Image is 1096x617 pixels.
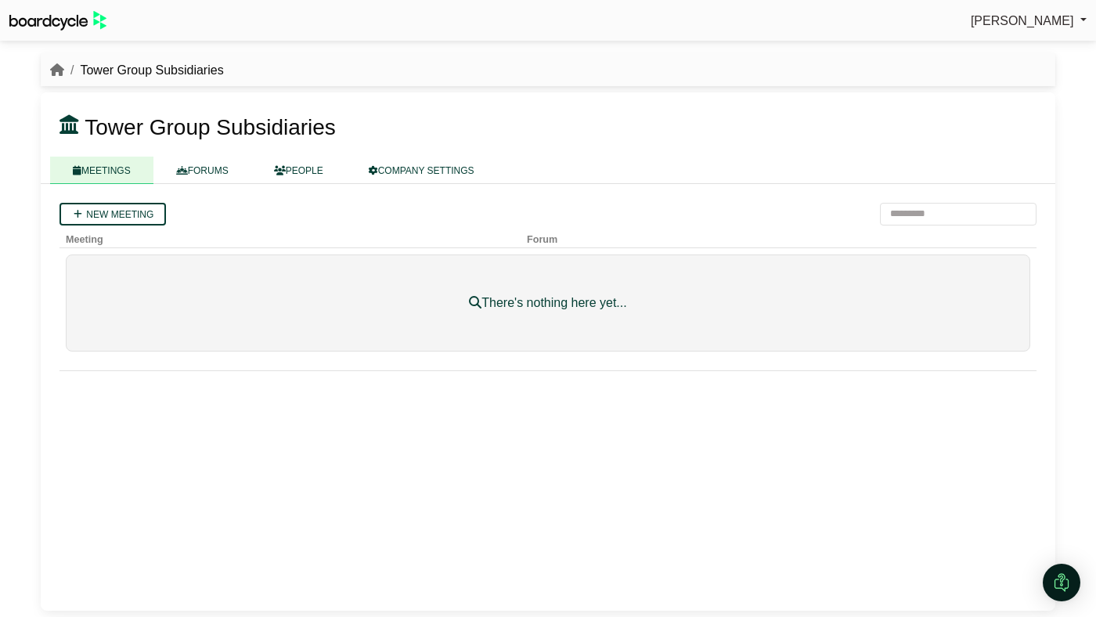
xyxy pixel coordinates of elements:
[85,115,336,139] span: Tower Group Subsidiaries
[50,60,224,81] nav: breadcrumb
[971,11,1087,31] a: [PERSON_NAME]
[346,157,497,184] a: COMPANY SETTINGS
[59,226,521,248] th: Meeting
[251,157,346,184] a: PEOPLE
[59,203,166,226] a: New meeting
[971,14,1074,27] span: [PERSON_NAME]
[521,226,921,248] th: Forum
[9,11,106,31] img: BoardcycleBlackGreen-aaafeed430059cb809a45853b8cf6d952af9d84e6e89e1f1685b34bfd5cb7d64.svg
[104,293,992,313] div: There's nothing here yet...
[1043,564,1080,601] div: Open Intercom Messenger
[50,157,153,184] a: MEETINGS
[153,157,251,184] a: FORUMS
[64,60,224,81] li: Tower Group Subsidiaries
